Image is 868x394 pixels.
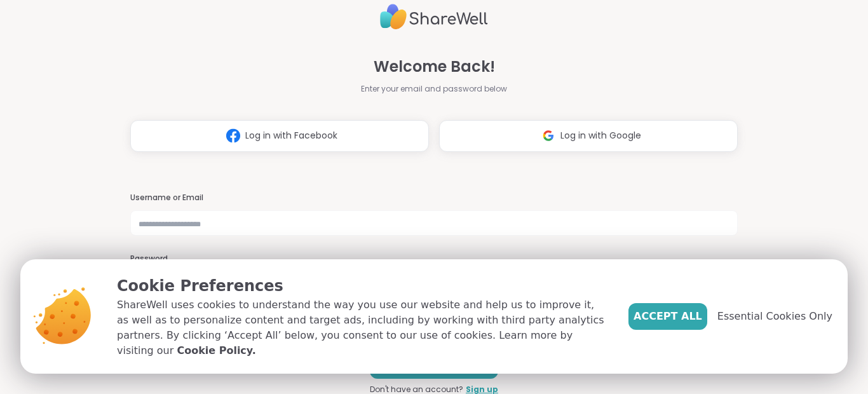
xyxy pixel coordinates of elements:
p: Cookie Preferences [117,275,608,297]
img: ShareWell Logomark [536,124,560,147]
h3: Username or Email [130,193,738,203]
img: ShareWell Logomark [221,124,245,147]
button: Log in with Facebook [130,120,429,152]
h3: Password [130,254,738,264]
p: ShareWell uses cookies to understand the way you use our website and help us to improve it, as we... [117,297,608,358]
span: Accept All [634,309,702,324]
span: Essential Cookies Only [717,309,832,324]
button: Accept All [628,303,707,330]
span: Welcome Back! [374,55,495,78]
span: Log in with Google [560,129,641,142]
button: Log in with Google [439,120,738,152]
span: Log in with Facebook [245,129,337,142]
span: Enter your email and password below [361,83,507,95]
a: Cookie Policy. [177,343,255,358]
